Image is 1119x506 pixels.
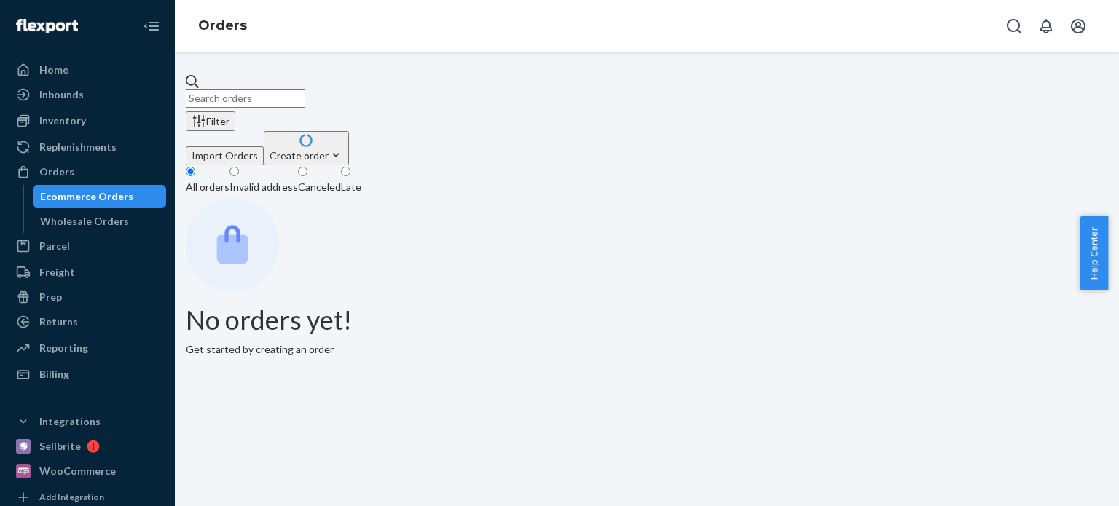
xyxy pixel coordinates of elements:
div: Integrations [39,414,101,429]
div: Freight [39,265,75,280]
a: Returns [9,310,166,333]
div: Canceled [298,180,341,194]
div: Wholesale Orders [40,214,129,229]
a: Orders [198,17,247,33]
div: Inbounds [39,87,84,102]
div: Replenishments [39,140,117,154]
input: Canceled [298,167,307,176]
div: Ecommerce Orders [40,189,133,204]
input: Invalid address [229,167,239,176]
div: Add Integration [39,491,104,503]
a: Freight [9,261,166,284]
a: Billing [9,363,166,386]
div: Orders [39,165,74,179]
a: Inbounds [9,83,166,106]
a: Wholesale Orders [33,210,167,233]
div: Billing [39,367,69,382]
div: Parcel [39,239,70,253]
a: Home [9,58,166,82]
a: Sellbrite [9,435,166,458]
button: Close Navigation [137,12,166,41]
button: Integrations [9,410,166,433]
ol: breadcrumbs [186,5,259,47]
button: Create order [264,131,349,165]
input: All orders [186,167,195,176]
a: WooCommerce [9,459,166,483]
button: Help Center [1080,216,1108,290]
a: Ecommerce Orders [33,185,167,208]
button: Open notifications [1032,12,1061,41]
div: Returns [39,315,78,329]
div: Invalid address [229,180,298,194]
button: Open account menu [1064,12,1093,41]
div: Home [39,63,68,77]
button: Import Orders [186,146,264,165]
a: Add Integration [9,489,166,506]
a: Parcel [9,234,166,258]
h1: No orders yet! [186,306,1108,335]
div: Prep [39,290,62,304]
button: Filter [186,111,235,131]
button: Open Search Box [1000,12,1029,41]
img: Flexport logo [16,19,78,33]
a: Reporting [9,336,166,360]
div: WooCommerce [39,464,116,478]
div: Sellbrite [39,439,81,454]
input: Late [341,167,350,176]
img: Empty list [186,198,279,291]
p: Get started by creating an order [186,342,1108,357]
div: Late [341,180,361,194]
a: Orders [9,160,166,183]
div: Reporting [39,341,88,355]
a: Prep [9,285,166,309]
a: Inventory [9,109,166,133]
a: Replenishments [9,135,166,159]
div: All orders [186,180,229,194]
div: Create order [270,148,343,163]
div: Filter [192,114,229,129]
input: Search orders [186,89,305,108]
div: Inventory [39,114,86,128]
